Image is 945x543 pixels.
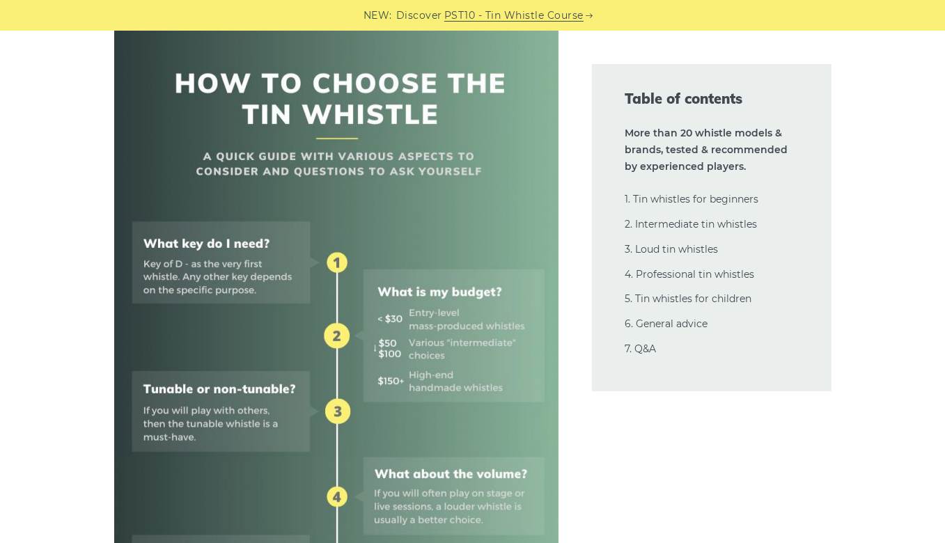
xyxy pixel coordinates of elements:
[625,292,752,305] a: 5. Tin whistles for children
[444,8,584,24] a: PST10 - Tin Whistle Course
[625,243,719,255] a: 3. Loud tin whistles
[625,127,788,173] strong: More than 20 whistle models & brands, tested & recommended by experienced players.
[396,8,442,24] span: Discover
[625,89,798,109] span: Table of contents
[625,193,759,205] a: 1. Tin whistles for beginners
[625,317,708,330] a: 6. General advice
[625,268,755,281] a: 4. Professional tin whistles
[625,218,758,230] a: 2. Intermediate tin whistles
[625,343,657,355] a: 7. Q&A
[364,8,392,24] span: NEW:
